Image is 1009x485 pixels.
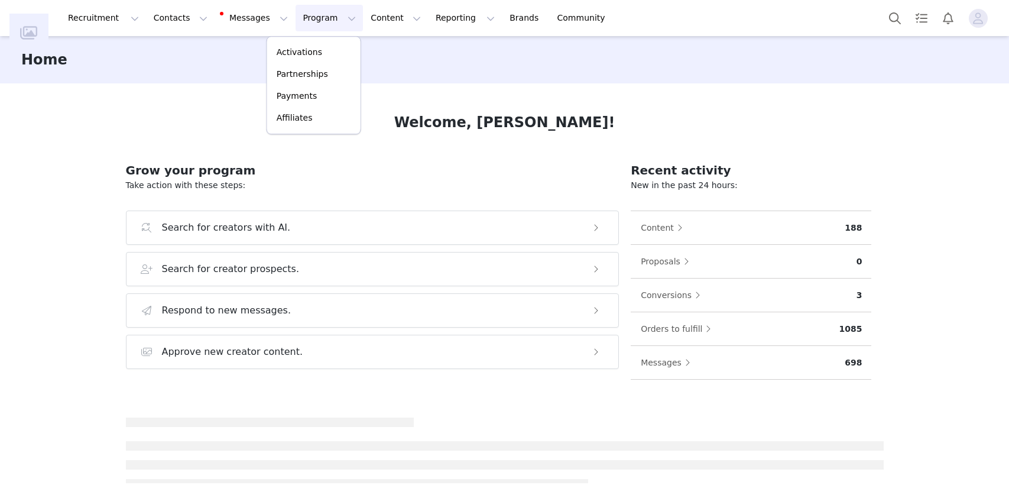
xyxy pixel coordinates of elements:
button: Respond to new messages. [126,293,619,328]
a: Brands [502,5,549,31]
p: 1085 [839,323,862,335]
h2: Recent activity [631,161,871,179]
button: Search [882,5,908,31]
p: 0 [856,256,862,268]
button: Messages [215,5,295,31]
button: Reporting [429,5,502,31]
p: Take action with these steps: [126,179,619,192]
h3: Approve new creator content. [162,345,303,359]
p: 3 [856,289,862,302]
p: 698 [845,357,862,369]
h3: Search for creator prospects. [162,262,300,276]
p: Affiliates [277,112,313,124]
a: Tasks [909,5,935,31]
h3: Respond to new messages. [162,303,291,318]
button: Content [640,218,689,237]
button: Proposals [640,252,695,271]
a: Community [550,5,618,31]
button: Recruitment [61,5,146,31]
button: Search for creators with AI. [126,211,619,245]
h3: Home [21,49,67,70]
button: Conversions [640,286,706,305]
p: Activations [277,46,322,59]
button: Notifications [935,5,961,31]
p: 188 [845,222,862,234]
p: Payments [277,90,317,102]
button: Orders to fulfill [640,319,717,338]
h3: Search for creators with AI. [162,221,291,235]
button: Content [364,5,428,31]
div: avatar [972,9,984,28]
h2: Grow your program [126,161,619,179]
button: Search for creator prospects. [126,252,619,286]
button: Approve new creator content. [126,335,619,369]
p: Partnerships [277,68,328,80]
button: Program [296,5,363,31]
p: New in the past 24 hours: [631,179,871,192]
button: Profile [962,9,1000,28]
button: Contacts [147,5,215,31]
button: Messages [640,353,696,372]
h1: Welcome, [PERSON_NAME]! [394,112,615,133]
